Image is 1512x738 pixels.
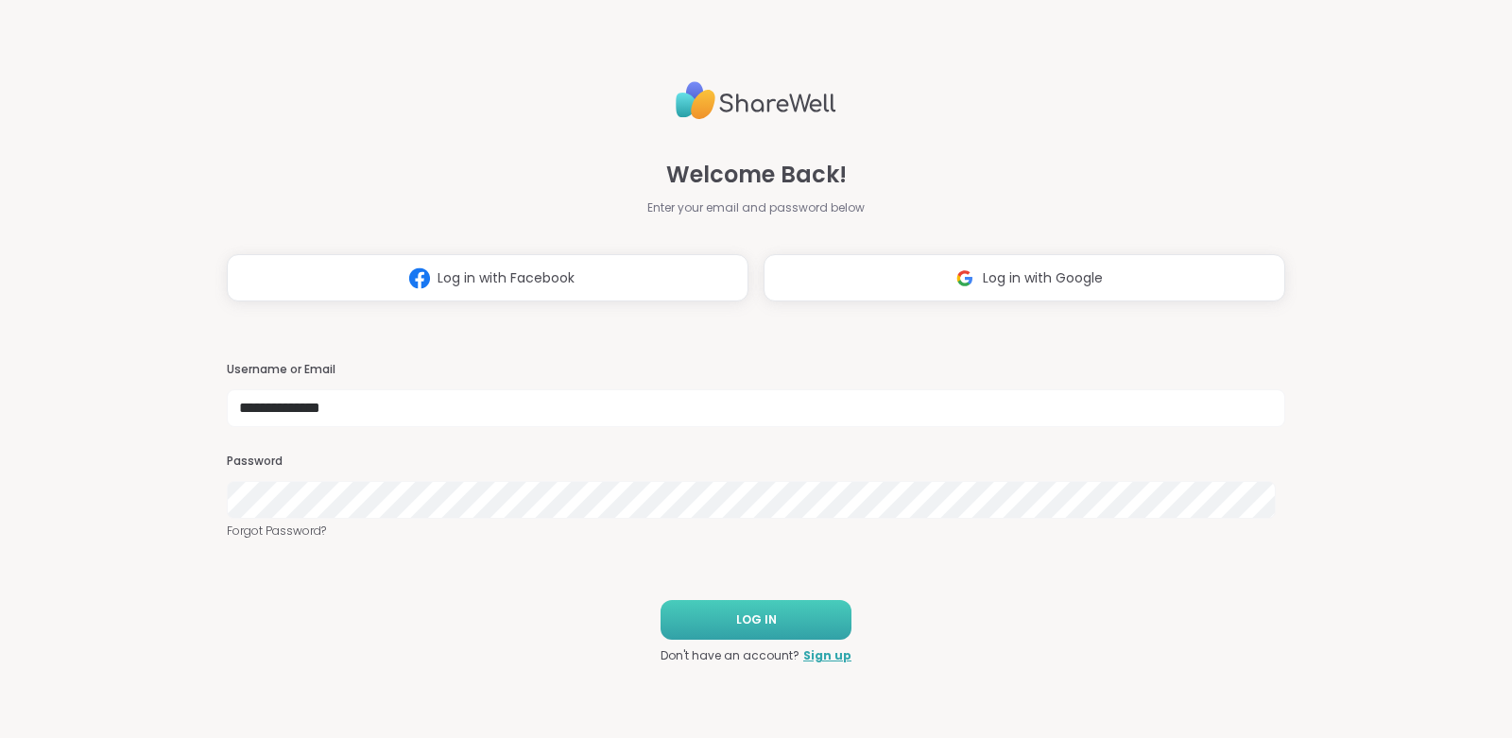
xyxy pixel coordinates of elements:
[661,600,851,640] button: LOG IN
[661,647,799,664] span: Don't have an account?
[803,647,851,664] a: Sign up
[227,523,1285,540] a: Forgot Password?
[983,268,1103,288] span: Log in with Google
[227,254,748,301] button: Log in with Facebook
[647,199,865,216] span: Enter your email and password below
[227,362,1285,378] h3: Username or Email
[227,454,1285,470] h3: Password
[402,261,438,296] img: ShareWell Logomark
[736,611,777,628] span: LOG IN
[666,158,847,192] span: Welcome Back!
[764,254,1285,301] button: Log in with Google
[676,74,836,128] img: ShareWell Logo
[947,261,983,296] img: ShareWell Logomark
[438,268,575,288] span: Log in with Facebook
